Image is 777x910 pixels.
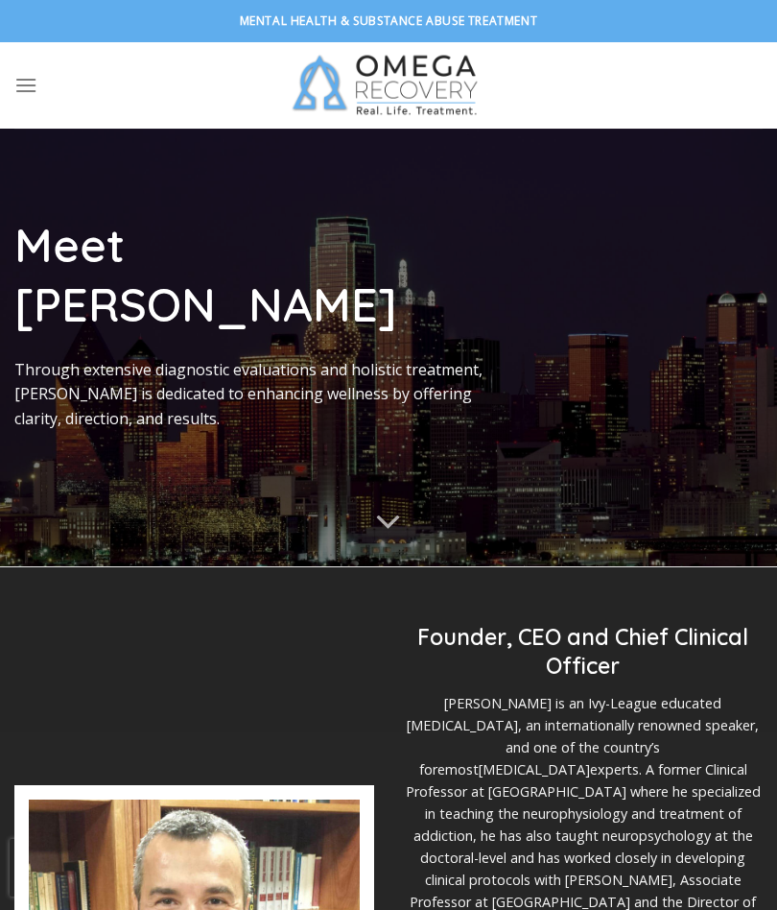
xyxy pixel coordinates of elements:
h1: Meet [PERSON_NAME] [14,215,504,335]
button: Scroll for more [352,498,425,548]
p: Through extensive diagnostic evaluations and holistic treatment, [PERSON_NAME] is dedicated to en... [14,358,504,432]
h2: Founder, CEO and Chief Clinical Officer [403,623,763,681]
strong: Mental Health & Substance Abuse Treatment [240,12,538,29]
a: Menu [14,61,37,108]
a: [MEDICAL_DATA] [479,760,590,778]
img: Omega Recovery [281,42,497,129]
